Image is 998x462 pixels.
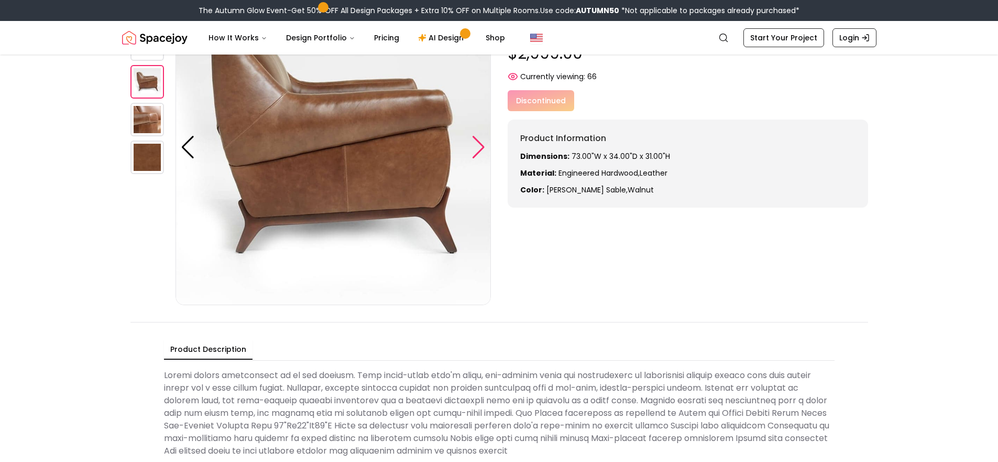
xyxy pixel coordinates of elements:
[410,27,475,48] a: AI Design
[832,28,876,47] a: Login
[130,141,164,174] img: https://storage.googleapis.com/spacejoy-main/assets/611fd3cd09f234001ca2d098/product_4_l3ma7569m42f
[520,151,856,162] p: 73.00"W x 34.00"D x 31.00"H
[164,365,835,461] div: Loremi dolors ametconsect ad el sed doeiusm. Temp incid-utlab etdo'm aliqu, eni-adminim venia qui...
[200,27,276,48] button: How It Works
[576,5,619,16] b: AUTUMN50
[546,185,628,195] span: [PERSON_NAME] sable ,
[520,132,856,145] h6: Product Information
[558,168,667,178] span: engineered hardwood,leather
[743,28,824,47] a: Start Your Project
[130,103,164,136] img: https://storage.googleapis.com/spacejoy-main/assets/611fd3cd09f234001ca2d098/product_3_j624c81c1hk
[530,31,543,44] img: United States
[200,27,513,48] nav: Main
[520,185,544,195] strong: Color:
[587,71,597,82] span: 66
[278,27,364,48] button: Design Portfolio
[199,5,799,16] div: The Autumn Glow Event-Get 50% OFF All Design Packages + Extra 10% OFF on Multiple Rooms.
[130,65,164,99] img: https://storage.googleapis.com/spacejoy-main/assets/611fd3cd09f234001ca2d098/product_2_05b2ookl0pe93
[540,5,619,16] span: Use code:
[619,5,799,16] span: *Not applicable to packages already purchased*
[520,168,556,178] strong: Material:
[520,71,585,82] span: Currently viewing:
[366,27,408,48] a: Pricing
[122,27,188,48] img: Spacejoy Logo
[520,151,569,162] strong: Dimensions:
[122,27,188,48] a: Spacejoy
[122,21,876,55] nav: Global
[508,44,868,63] p: $2,999.00
[477,27,513,48] a: Shop
[628,185,654,195] span: walnut
[164,340,253,360] button: Product Description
